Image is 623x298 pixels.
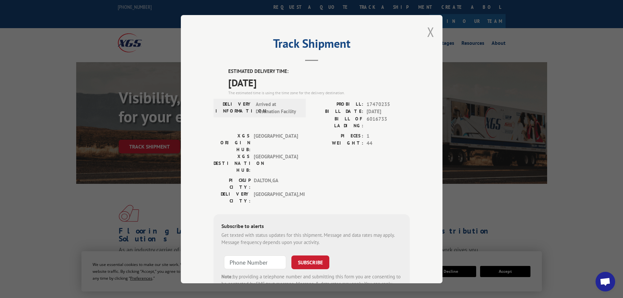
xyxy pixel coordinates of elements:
[254,153,298,173] span: [GEOGRAPHIC_DATA]
[214,39,410,51] h2: Track Shipment
[228,68,410,75] label: ESTIMATED DELIVERY TIME:
[214,153,251,173] label: XGS DESTINATION HUB:
[367,140,410,147] span: 44
[291,255,329,269] button: SUBSCRIBE
[312,132,363,140] label: PIECES:
[221,273,402,295] div: by providing a telephone number and submitting this form you are consenting to be contacted by SM...
[312,115,363,129] label: BILL OF LADING:
[256,100,300,115] span: Arrived at Destination Facility
[596,272,615,291] div: Open chat
[312,108,363,115] label: BILL DATE:
[427,23,434,41] button: Close modal
[254,177,298,190] span: DALTON , GA
[312,140,363,147] label: WEIGHT:
[214,132,251,153] label: XGS ORIGIN HUB:
[254,132,298,153] span: [GEOGRAPHIC_DATA]
[367,108,410,115] span: [DATE]
[367,115,410,129] span: 6016733
[221,231,402,246] div: Get texted with status updates for this shipment. Message and data rates may apply. Message frequ...
[367,100,410,108] span: 17470235
[367,132,410,140] span: 1
[221,222,402,231] div: Subscribe to alerts
[254,190,298,204] span: [GEOGRAPHIC_DATA] , MI
[214,177,251,190] label: PICKUP CITY:
[214,190,251,204] label: DELIVERY CITY:
[312,100,363,108] label: PROBILL:
[228,90,410,96] div: The estimated time is using the time zone for the delivery destination.
[224,255,286,269] input: Phone Number
[221,273,233,279] strong: Note:
[228,75,410,90] span: [DATE]
[216,100,252,115] label: DELIVERY INFORMATION:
